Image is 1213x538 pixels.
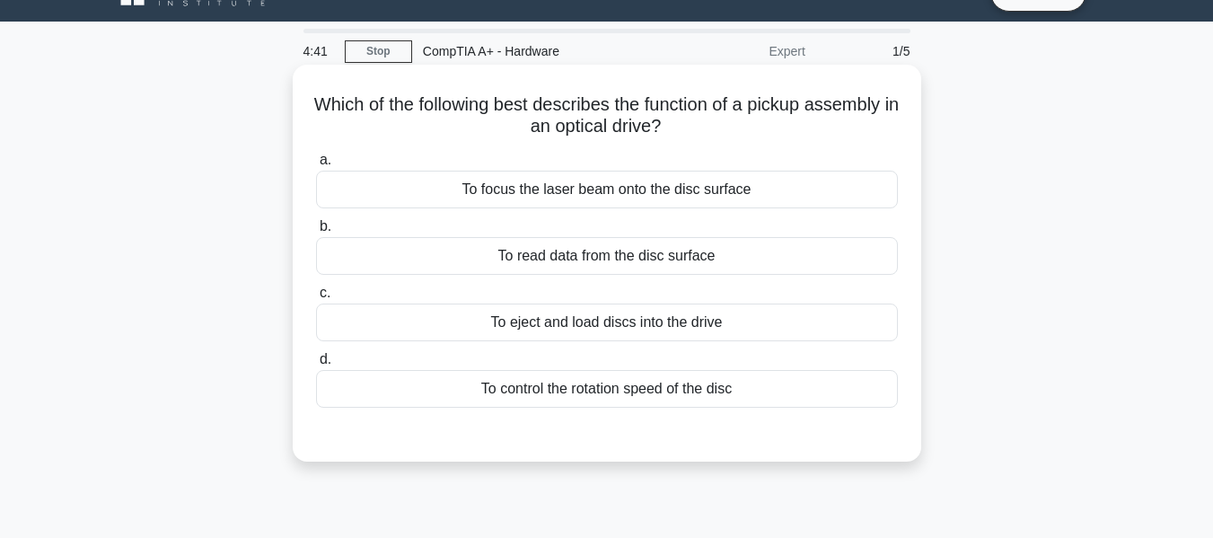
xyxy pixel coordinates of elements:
div: To focus the laser beam onto the disc surface [316,171,898,208]
span: c. [320,285,330,300]
span: a. [320,152,331,167]
div: 4:41 [293,33,345,69]
span: d. [320,351,331,366]
div: To eject and load discs into the drive [316,304,898,341]
div: CompTIA A+ - Hardware [412,33,659,69]
div: Expert [659,33,816,69]
h5: Which of the following best describes the function of a pickup assembly in an optical drive? [314,93,900,138]
div: To read data from the disc surface [316,237,898,275]
span: b. [320,218,331,234]
div: To control the rotation speed of the disc [316,370,898,408]
div: 1/5 [816,33,921,69]
a: Stop [345,40,412,63]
